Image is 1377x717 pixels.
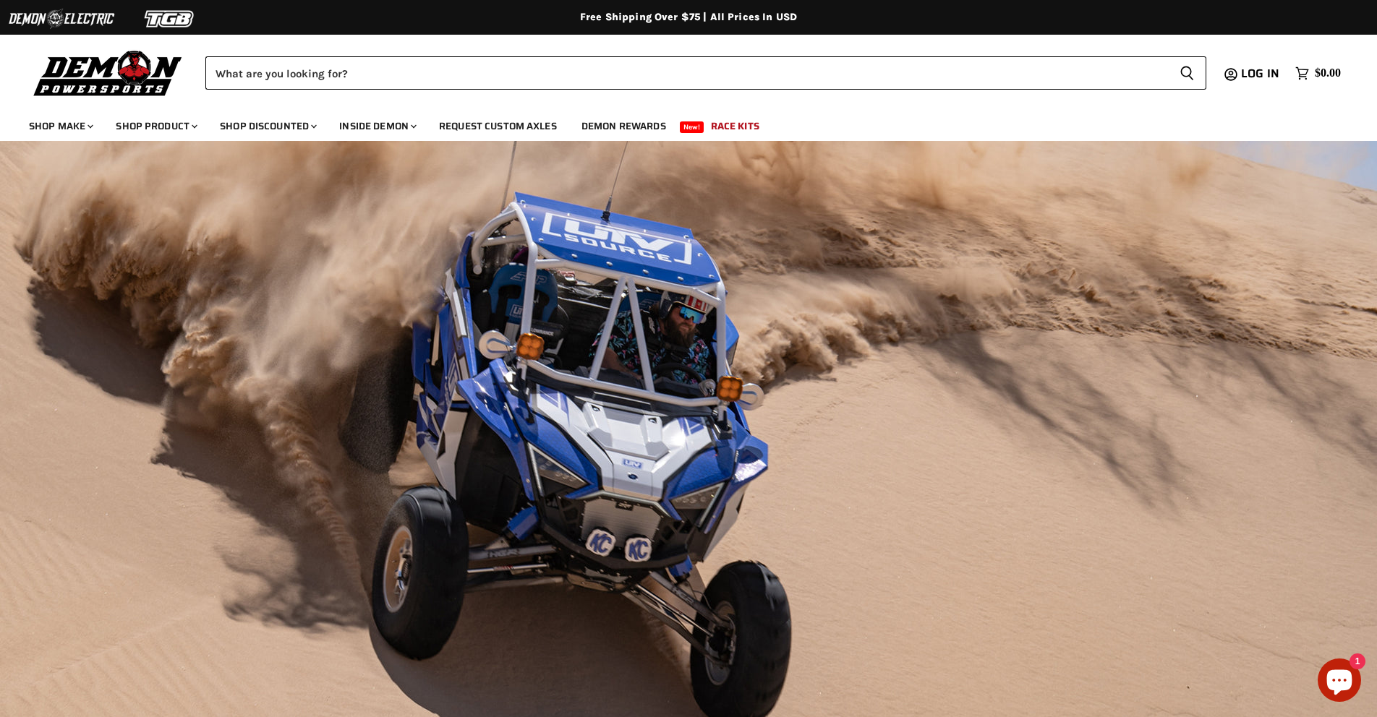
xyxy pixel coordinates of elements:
a: Demon Rewards [571,111,677,141]
a: Race Kits [700,111,770,141]
form: Product [205,56,1206,90]
a: Shop Make [18,111,102,141]
a: Log in [1235,67,1288,80]
span: Log in [1241,64,1279,82]
span: $0.00 [1315,66,1341,80]
img: Demon Powersports [29,47,187,98]
div: Free Shipping Over $75 | All Prices In USD [110,11,1267,24]
img: TGB Logo 2 [116,5,224,33]
a: $0.00 [1288,63,1348,84]
ul: Main menu [18,106,1337,141]
a: Shop Discounted [209,111,325,141]
a: Shop Product [105,111,206,141]
button: Search [1168,56,1206,90]
span: New! [680,121,704,133]
inbox-online-store-chat: Shopify online store chat [1313,658,1365,705]
input: Search [205,56,1168,90]
a: Inside Demon [328,111,425,141]
a: Request Custom Axles [428,111,568,141]
img: Demon Electric Logo 2 [7,5,116,33]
